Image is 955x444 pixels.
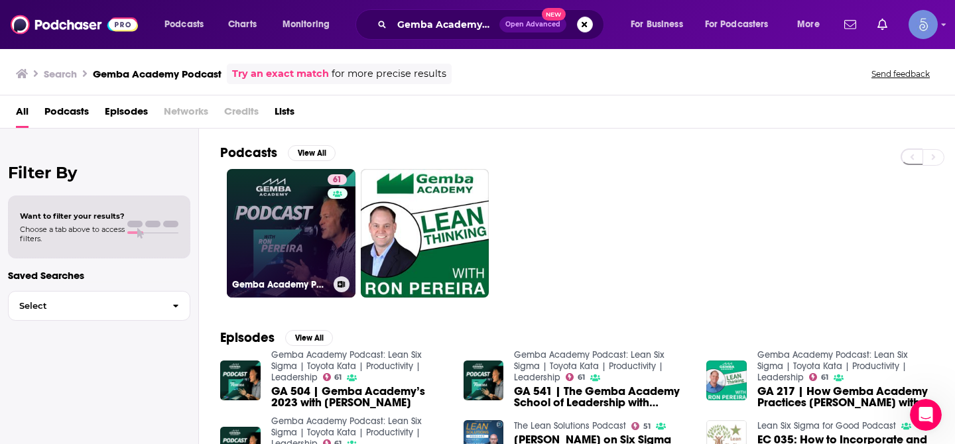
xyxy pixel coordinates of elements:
span: Credits [224,101,259,128]
h3: Search [44,68,77,80]
a: 61 [323,373,342,381]
a: Lean Six Sigma for Good Podcast [757,420,896,431]
button: open menu [273,14,347,35]
a: Lists [275,101,294,128]
a: GA 541 | The Gemba Academy School of Leadership with Ron Pereira [514,386,690,408]
button: Open AdvancedNew [499,17,566,32]
h3: Gemba Academy Podcast: Lean Six Sigma | Toyota Kata | Productivity | Leadership [232,279,328,290]
button: open menu [155,14,221,35]
a: 51 [631,422,651,430]
a: Show notifications dropdown [872,13,893,36]
a: Try an exact match [232,66,329,82]
button: View All [285,330,333,346]
a: GA 504 | Gemba Academy’s 2023 with Ron Pereira [271,386,448,408]
a: GA 217 | How Gemba Academy Practices Lean with Leslie Moles and Jennifer Scott [757,386,934,408]
span: 61 [334,374,342,380]
a: 61 [566,373,585,381]
span: Charts [228,15,257,34]
button: open menu [621,14,700,35]
span: Choose a tab above to access filters. [20,225,125,243]
a: Gemba Academy Podcast: Lean Six Sigma | Toyota Kata | Productivity | Leadership [514,349,665,383]
span: For Business [631,15,683,34]
button: View All [288,145,336,161]
span: Networks [164,101,208,128]
button: Send feedback [867,68,934,80]
img: GA 504 | Gemba Academy’s 2023 with Ron Pereira [220,361,261,401]
a: 61Gemba Academy Podcast: Lean Six Sigma | Toyota Kata | Productivity | Leadership [227,169,355,298]
span: Podcasts [164,15,204,34]
span: Select [9,302,162,310]
h2: Podcasts [220,144,277,161]
img: GA 217 | How Gemba Academy Practices Lean with Leslie Moles and Jennifer Scott [706,361,747,401]
span: 61 [821,374,828,380]
a: PodcastsView All [220,144,336,161]
iframe: Intercom live chat [910,399,942,431]
span: For Podcasters [705,15,769,34]
a: The Lean Solutions Podcast [514,420,626,431]
span: 61 [578,374,585,380]
h2: Filter By [8,163,190,182]
button: open menu [788,14,836,35]
span: Open Advanced [505,21,560,28]
span: GA 541 | The Gemba Academy School of Leadership with [PERSON_NAME] [514,386,690,408]
input: Search podcasts, credits, & more... [392,14,499,35]
a: EpisodesView All [220,329,333,346]
button: Select [8,291,190,321]
a: Episodes [105,101,148,128]
span: GA 504 | Gemba Academy’s 2023 with [PERSON_NAME] [271,386,448,408]
button: Show profile menu [909,10,938,39]
a: All [16,101,29,128]
span: for more precise results [332,66,446,82]
img: User Profile [909,10,938,39]
div: Search podcasts, credits, & more... [368,9,617,40]
span: 51 [643,423,651,429]
a: Podcasts [44,101,89,128]
span: Monitoring [283,15,330,34]
a: Gemba Academy Podcast: Lean Six Sigma | Toyota Kata | Productivity | Leadership [757,349,908,383]
a: 61 [328,174,347,185]
button: open menu [696,14,788,35]
span: Want to filter your results? [20,211,125,221]
a: Show notifications dropdown [839,13,861,36]
a: Charts [220,14,265,35]
p: Saved Searches [8,269,190,282]
a: 61 [809,373,828,381]
h3: Gemba Academy Podcast [93,68,222,80]
span: More [797,15,820,34]
a: Gemba Academy Podcast: Lean Six Sigma | Toyota Kata | Productivity | Leadership [271,349,422,383]
span: New [542,8,566,21]
span: Logged in as Spiral5-G1 [909,10,938,39]
span: GA 217 | How Gemba Academy Practices [PERSON_NAME] with [PERSON_NAME] and [PERSON_NAME] [757,386,934,408]
img: GA 541 | The Gemba Academy School of Leadership with Ron Pereira [464,361,504,401]
span: 61 [333,174,342,187]
h2: Episodes [220,329,275,346]
img: Podchaser - Follow, Share and Rate Podcasts [11,12,138,37]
